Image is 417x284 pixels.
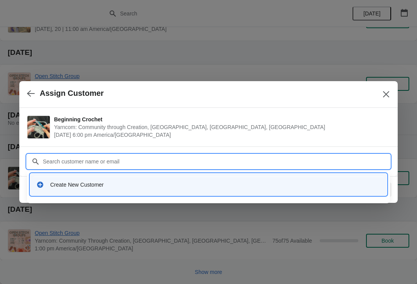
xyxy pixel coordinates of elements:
input: Search customer name or email [42,155,390,168]
h2: Assign Customer [40,89,104,98]
img: Beginning Crochet | Yarncom: Community through Creation, Olive Boulevard, Creve Coeur, MO, USA | ... [27,116,50,138]
div: Create New Customer [50,181,381,189]
span: Yarncom: Community through Creation, [GEOGRAPHIC_DATA], [GEOGRAPHIC_DATA], [GEOGRAPHIC_DATA] [54,123,386,131]
button: Close [379,87,393,101]
span: [DATE] 6:00 pm America/[GEOGRAPHIC_DATA] [54,131,386,139]
span: Beginning Crochet [54,116,386,123]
